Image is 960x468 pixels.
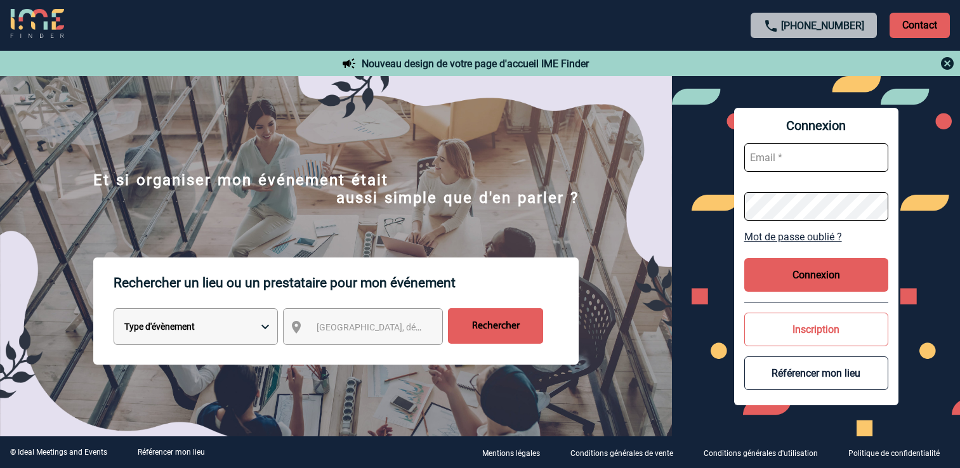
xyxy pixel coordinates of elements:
input: Email * [744,143,888,172]
button: Référencer mon lieu [744,356,888,390]
p: Politique de confidentialité [848,449,940,458]
div: © Ideal Meetings and Events [10,448,107,457]
a: Politique de confidentialité [838,446,960,458]
a: Référencer mon lieu [138,448,205,457]
a: [PHONE_NUMBER] [781,20,864,32]
button: Inscription [744,313,888,346]
p: Conditions générales de vente [570,449,673,458]
span: [GEOGRAPHIC_DATA], département, région... [317,322,493,332]
a: Conditions générales d'utilisation [694,446,838,458]
input: Rechercher [448,308,543,344]
a: Mot de passe oublié ? [744,231,888,243]
a: Conditions générales de vente [560,446,694,458]
p: Mentions légales [482,449,540,458]
span: Connexion [744,118,888,133]
p: Contact [890,13,950,38]
p: Conditions générales d'utilisation [704,449,818,458]
img: call-24-px.png [763,18,779,34]
p: Rechercher un lieu ou un prestataire pour mon événement [114,257,579,308]
button: Connexion [744,258,888,292]
a: Mentions légales [472,446,560,458]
